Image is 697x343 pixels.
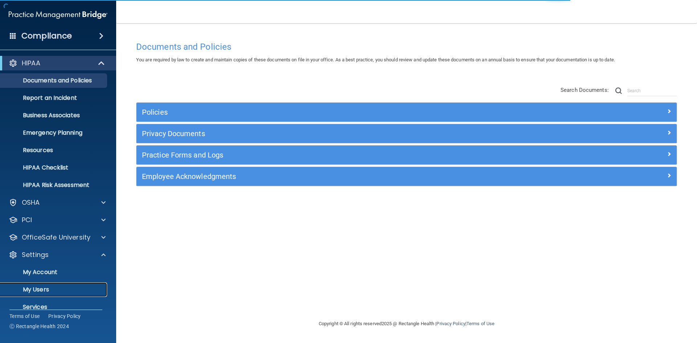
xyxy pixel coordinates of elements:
[436,321,465,326] a: Privacy Policy
[9,313,40,320] a: Terms of Use
[142,106,671,118] a: Policies
[5,181,104,189] p: HIPAA Risk Assessment
[9,233,106,242] a: OfficeSafe University
[5,94,104,102] p: Report an Incident
[615,87,622,94] img: ic-search.3b580494.png
[9,216,106,224] a: PCI
[142,108,536,116] h5: Policies
[5,129,104,136] p: Emergency Planning
[5,303,104,311] p: Services
[22,59,40,68] p: HIPAA
[136,42,677,52] h4: Documents and Policies
[627,85,677,96] input: Search
[9,198,106,207] a: OSHA
[21,31,72,41] h4: Compliance
[466,321,494,326] a: Terms of Use
[5,147,104,154] p: Resources
[5,269,104,276] p: My Account
[142,130,536,138] h5: Privacy Documents
[142,171,671,182] a: Employee Acknowledgments
[561,87,609,93] span: Search Documents:
[136,57,615,62] span: You are required by law to create and maintain copies of these documents on file in your office. ...
[142,172,536,180] h5: Employee Acknowledgments
[5,112,104,119] p: Business Associates
[9,250,106,259] a: Settings
[48,313,81,320] a: Privacy Policy
[5,164,104,171] p: HIPAA Checklist
[9,8,107,22] img: PMB logo
[274,312,539,335] div: Copyright © All rights reserved 2025 @ Rectangle Health | |
[142,128,671,139] a: Privacy Documents
[142,151,536,159] h5: Practice Forms and Logs
[22,216,32,224] p: PCI
[9,323,69,330] span: Ⓒ Rectangle Health 2024
[5,286,104,293] p: My Users
[22,250,49,259] p: Settings
[22,233,90,242] p: OfficeSafe University
[5,77,104,84] p: Documents and Policies
[142,149,671,161] a: Practice Forms and Logs
[22,198,40,207] p: OSHA
[9,59,105,68] a: HIPAA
